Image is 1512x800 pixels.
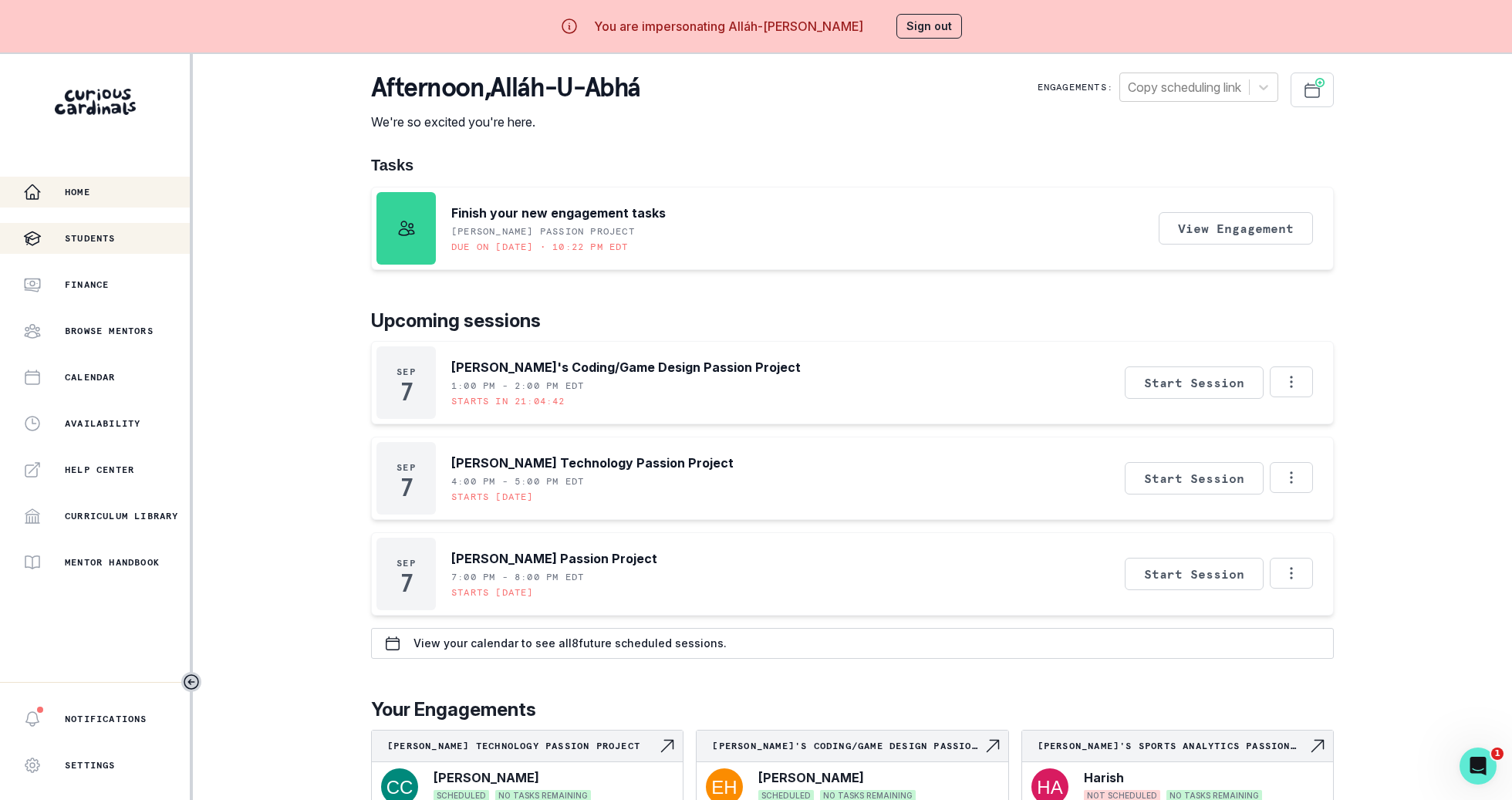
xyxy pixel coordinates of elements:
p: Mentor Handbook [65,556,160,569]
p: [PERSON_NAME] Technology Passion Project [387,740,658,752]
button: Options [1270,366,1313,397]
p: Starts in 21:04:42 [451,395,565,407]
p: Finish your new engagement tasks [451,204,666,222]
p: 1:00 PM - 2:00 PM EDT [451,380,584,392]
p: Harish [1084,768,1124,787]
p: Settings [65,759,116,771]
p: Sep [397,366,416,378]
p: Your Engagements [371,696,1334,724]
p: Engagements: [1038,81,1113,93]
svg: Navigate to engagement page [658,737,677,755]
p: 7 [401,384,412,400]
button: Start Session [1125,462,1264,495]
p: 7 [401,480,412,495]
img: Curious Cardinals Logo [55,89,136,115]
p: Help Center [65,464,134,476]
p: Students [65,232,116,245]
p: Sep [397,557,416,569]
p: [PERSON_NAME] [434,768,539,787]
p: Browse Mentors [65,325,154,337]
p: Calendar [65,371,116,383]
p: Finance [65,278,109,291]
button: Options [1270,462,1313,493]
p: Starts [DATE] [451,586,534,599]
span: 1 [1491,748,1504,760]
button: Sign out [896,14,962,39]
button: View Engagement [1159,212,1313,245]
button: Start Session [1125,558,1264,590]
p: afternoon , Alláh-u-Abhá [371,73,640,103]
h1: Tasks [371,156,1334,174]
p: 7 [401,576,412,591]
button: Toggle sidebar [181,672,201,692]
iframe: Intercom live chat [1460,748,1497,785]
p: Curriculum Library [65,510,179,522]
p: Due on [DATE] • 10:22 PM EDT [451,241,629,253]
p: [PERSON_NAME] Technology Passion Project [451,454,734,472]
p: [PERSON_NAME] [758,768,864,787]
p: [PERSON_NAME]'s Coding/Game Design Passion Project [712,740,983,752]
p: Starts [DATE] [451,491,534,503]
p: Home [65,186,90,198]
p: 7:00 PM - 8:00 PM EDT [451,571,584,583]
button: Options [1270,558,1313,589]
p: 4:00 PM - 5:00 PM EDT [451,475,584,488]
p: View your calendar to see all 8 future scheduled sessions. [413,637,727,650]
p: Notifications [65,713,147,725]
svg: Navigate to engagement page [1308,737,1327,755]
button: Start Session [1125,366,1264,399]
svg: Navigate to engagement page [984,737,1002,755]
p: Upcoming sessions [371,307,1334,335]
p: [PERSON_NAME] Passion Project [451,549,657,568]
p: [PERSON_NAME]'s Sports Analytics Passion Project [1038,740,1308,752]
p: Availability [65,417,140,430]
p: We're so excited you're here. [371,113,640,131]
p: You are impersonating Alláh-[PERSON_NAME] [594,17,863,35]
p: [PERSON_NAME]'s Coding/Game Design Passion Project [451,358,801,376]
p: [PERSON_NAME] Passion Project [451,225,635,238]
p: Sep [397,461,416,474]
button: Schedule Sessions [1291,73,1334,107]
